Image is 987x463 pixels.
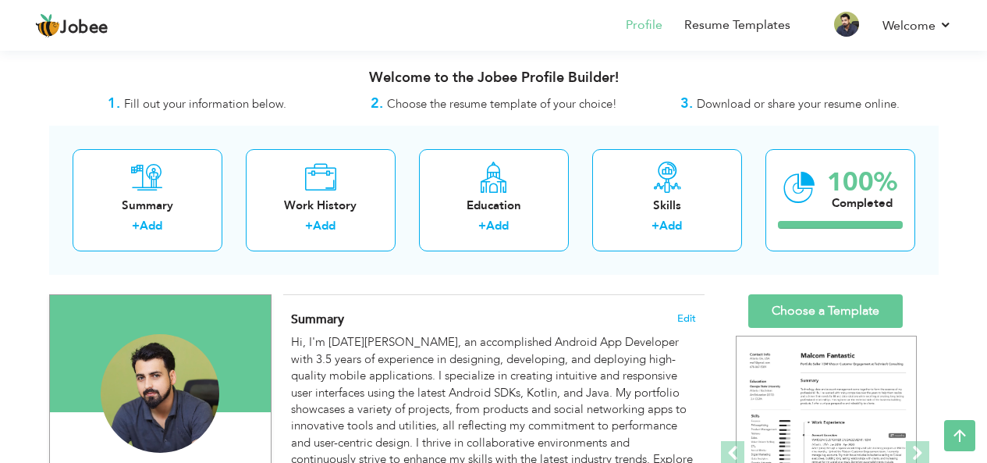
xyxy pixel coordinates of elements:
[387,96,617,112] span: Choose the resume template of your choice!
[371,94,383,113] strong: 2.
[431,198,556,214] div: Education
[132,218,140,234] label: +
[882,16,952,35] a: Welcome
[486,218,509,233] a: Add
[291,312,695,327] h4: Adding a summary is a quick and easy way to highlight your experience and interests.
[35,13,108,38] a: Jobee
[684,16,790,34] a: Resume Templates
[748,294,903,328] a: Choose a Template
[140,218,162,233] a: Add
[291,311,344,328] span: Summary
[697,96,900,112] span: Download or share your resume online.
[60,20,108,37] span: Jobee
[124,96,286,112] span: Fill out your information below.
[605,198,730,214] div: Skills
[85,198,210,214] div: Summary
[659,218,682,233] a: Add
[49,70,939,86] h3: Welcome to the Jobee Profile Builder!
[305,218,313,234] label: +
[651,218,659,234] label: +
[258,198,383,214] div: Work History
[834,12,859,37] img: Profile Img
[677,313,696,324] span: Edit
[478,218,486,234] label: +
[313,218,336,233] a: Add
[101,334,219,453] img: RAJA IRFAN Khan
[827,195,897,212] div: Completed
[626,16,662,34] a: Profile
[108,94,120,113] strong: 1.
[35,13,60,38] img: jobee.io
[680,94,693,113] strong: 3.
[827,169,897,195] div: 100%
